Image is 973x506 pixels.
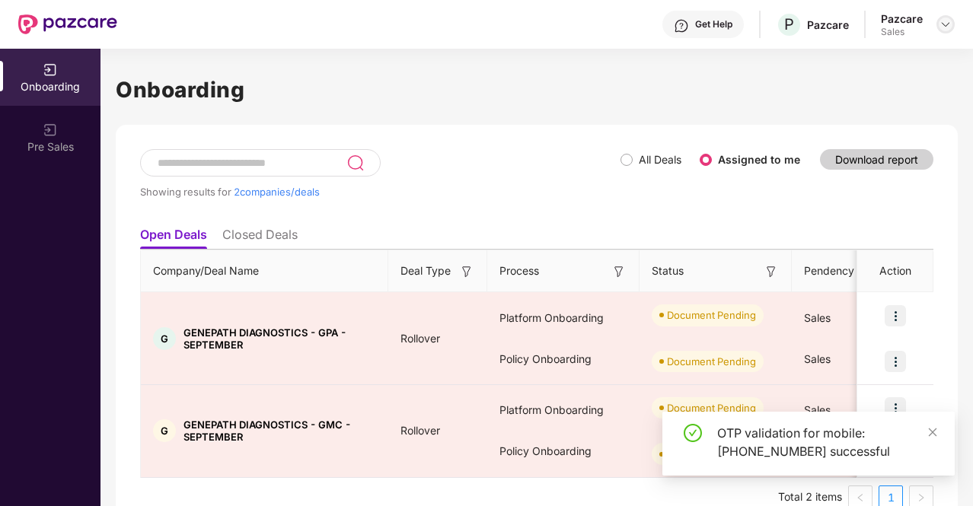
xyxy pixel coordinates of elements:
div: Pazcare [881,11,923,26]
div: Policy Onboarding [487,339,640,380]
div: Showing results for [140,186,620,198]
img: icon [885,351,906,372]
label: Assigned to me [718,153,800,166]
img: icon [885,305,906,326]
img: icon [885,397,906,418]
img: svg+xml;base64,PHN2ZyBpZD0iSGVscC0zMngzMiIgeG1sbnM9Imh0dHA6Ly93d3cudzMub3JnLzIwMDAvc3ZnIiB3aWR0aD... [674,18,689,33]
span: P [784,15,794,33]
span: check-circle [684,424,702,442]
div: Platform Onboarding [487,298,640,339]
h1: Onboarding [116,73,958,107]
img: svg+xml;base64,PHN2ZyB3aWR0aD0iMjAiIGhlaWdodD0iMjAiIHZpZXdCb3g9IjAgMCAyMCAyMCIgZmlsbD0ibm9uZSIgeG... [43,123,58,138]
img: svg+xml;base64,PHN2ZyB3aWR0aD0iMTYiIGhlaWdodD0iMTYiIHZpZXdCb3g9IjAgMCAxNiAxNiIgZmlsbD0ibm9uZSIgeG... [764,264,779,279]
span: Status [652,263,684,279]
div: Platform Onboarding [487,390,640,431]
img: svg+xml;base64,PHN2ZyB3aWR0aD0iMjAiIGhlaWdodD0iMjAiIHZpZXdCb3g9IjAgMCAyMCAyMCIgZmlsbD0ibm9uZSIgeG... [43,62,58,78]
span: Sales [804,311,831,324]
span: Sales [804,352,831,365]
div: Get Help [695,18,732,30]
button: Download report [820,149,933,170]
label: All Deals [639,153,681,166]
img: svg+xml;base64,PHN2ZyB3aWR0aD0iMjQiIGhlaWdodD0iMjUiIHZpZXdCb3g9IjAgMCAyNCAyNSIgZmlsbD0ibm9uZSIgeG... [346,154,364,172]
div: G [153,327,176,350]
span: Deal Type [400,263,451,279]
img: svg+xml;base64,PHN2ZyB3aWR0aD0iMTYiIGhlaWdodD0iMTYiIHZpZXdCb3g9IjAgMCAxNiAxNiIgZmlsbD0ibm9uZSIgeG... [611,264,627,279]
div: Pazcare [807,18,849,32]
span: Rollover [388,424,452,437]
span: close [927,427,938,438]
span: Rollover [388,332,452,345]
span: Sales [804,403,831,416]
img: New Pazcare Logo [18,14,117,34]
div: Policy Onboarding [487,431,640,472]
span: Process [499,263,539,279]
img: svg+xml;base64,PHN2ZyB3aWR0aD0iMTYiIGhlaWdodD0iMTYiIHZpZXdCb3g9IjAgMCAxNiAxNiIgZmlsbD0ibm9uZSIgeG... [459,264,474,279]
div: Document Pending [667,400,756,415]
div: G [153,419,176,442]
span: 2 companies/deals [234,186,320,198]
span: left [856,493,865,502]
div: Sales [881,26,923,38]
li: Open Deals [140,227,207,249]
div: Document Pending [667,307,756,323]
li: Closed Deals [222,227,298,249]
span: GENEPATH DIAGNOSTICS - GMC - SEPTEMBER [183,418,376,443]
span: right [917,493,926,502]
div: OTP validation for mobile: [PHONE_NUMBER] successful [717,424,936,460]
img: svg+xml;base64,PHN2ZyBpZD0iRHJvcGRvd24tMzJ4MzIiIHhtbG5zPSJodHRwOi8vd3d3LnczLm9yZy8yMDAwL3N2ZyIgd2... [940,18,952,30]
span: GENEPATH DIAGNOSTICS - GPA - SEPTEMBER [183,326,376,351]
th: Company/Deal Name [141,250,388,292]
div: Document Pending [667,354,756,369]
span: Pendency On [804,263,872,279]
th: Action [857,250,933,292]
